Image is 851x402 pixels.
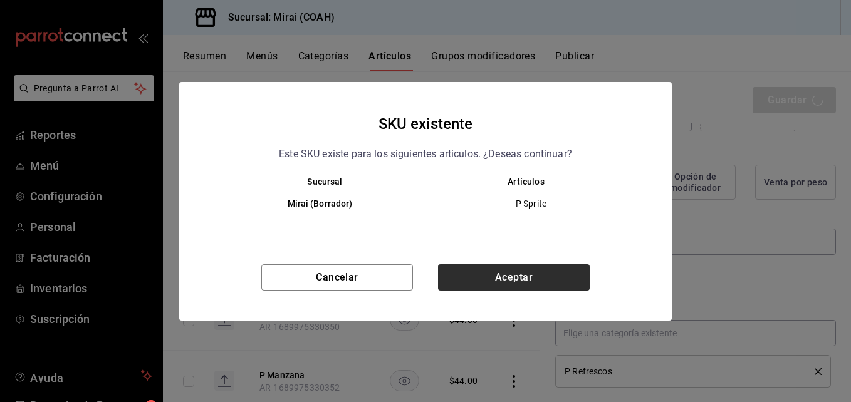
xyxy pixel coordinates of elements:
p: Este SKU existe para los siguientes articulos. ¿Deseas continuar? [279,146,572,162]
button: Aceptar [438,264,590,291]
th: Sucursal [204,177,425,187]
button: Cancelar [261,264,413,291]
h6: Mirai (Borrador) [224,197,415,211]
span: P Sprite [436,197,626,210]
h4: SKU existente [379,112,473,136]
th: Artículos [425,177,647,187]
